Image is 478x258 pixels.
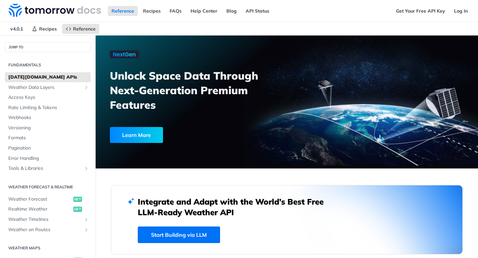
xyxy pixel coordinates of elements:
[39,26,57,32] span: Recipes
[8,145,89,152] span: Pagination
[138,196,334,218] h2: Integrate and Adapt with the World’s Best Free LLM-Ready Weather API
[84,166,89,171] button: Show subpages for Tools & Libraries
[8,155,89,162] span: Error Handling
[242,6,273,16] a: API Status
[187,6,221,16] a: Help Center
[73,207,82,212] span: get
[8,74,89,81] span: [DATE][DOMAIN_NAME] APIs
[450,6,471,16] a: Log In
[73,26,96,32] span: Reference
[8,206,72,213] span: Realtime Weather
[5,225,91,235] a: Weather on RoutesShow subpages for Weather on Routes
[8,196,72,203] span: Weather Forecast
[84,217,89,222] button: Show subpages for Weather Timelines
[8,94,89,101] span: Access Keys
[5,215,91,225] a: Weather TimelinesShow subpages for Weather Timelines
[28,24,60,34] a: Recipes
[84,85,89,90] button: Show subpages for Weather Data Layers
[5,184,91,190] h2: Weather Forecast & realtime
[8,84,82,91] span: Weather Data Layers
[392,6,449,16] a: Get Your Free API Key
[8,216,82,223] span: Weather Timelines
[8,114,89,121] span: Webhooks
[5,194,91,204] a: Weather Forecastget
[223,6,240,16] a: Blog
[5,123,91,133] a: Versioning
[62,24,99,34] a: Reference
[139,6,164,16] a: Recipes
[108,6,138,16] a: Reference
[5,93,91,102] a: Access Keys
[8,125,89,131] span: Versioning
[5,245,91,251] h2: Weather Maps
[138,226,220,243] a: Start Building via LLM
[9,4,101,17] img: Tomorrow.io Weather API Docs
[5,103,91,113] a: Rate Limiting & Tokens
[5,42,91,52] button: JUMP TO
[73,197,82,202] span: get
[5,143,91,153] a: Pagination
[5,163,91,173] a: Tools & LibrariesShow subpages for Tools & Libraries
[8,226,82,233] span: Weather on Routes
[110,127,163,143] div: Learn More
[5,83,91,93] a: Weather Data LayersShow subpages for Weather Data Layers
[5,62,91,68] h2: Fundamentals
[5,204,91,214] a: Realtime Weatherget
[166,6,185,16] a: FAQs
[8,165,82,172] span: Tools & Libraries
[5,72,91,82] a: [DATE][DOMAIN_NAME] APIs
[110,50,139,58] img: NextGen
[7,24,27,34] span: v4.0.1
[5,113,91,123] a: Webhooks
[84,227,89,232] button: Show subpages for Weather on Routes
[5,133,91,143] a: Formats
[110,127,257,143] a: Learn More
[5,154,91,163] a: Error Handling
[110,68,294,112] h3: Unlock Space Data Through Next-Generation Premium Features
[8,104,89,111] span: Rate Limiting & Tokens
[8,135,89,141] span: Formats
